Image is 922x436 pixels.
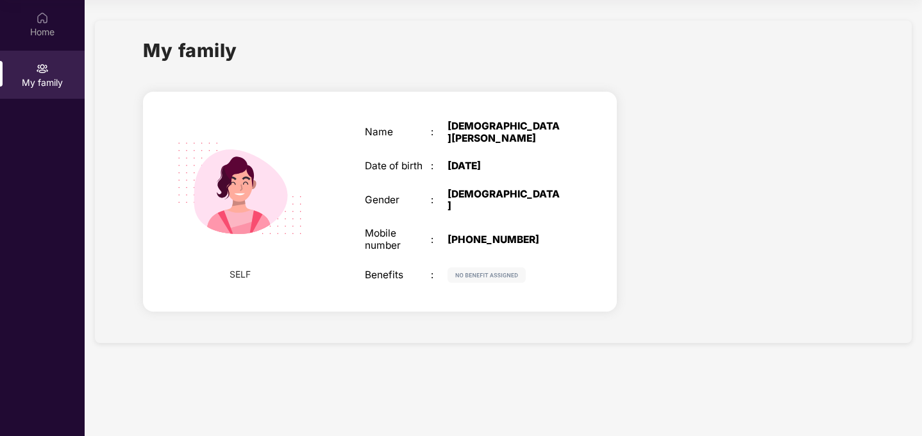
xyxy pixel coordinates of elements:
div: Benefits [365,269,431,281]
img: svg+xml;base64,PHN2ZyB3aWR0aD0iMjAiIGhlaWdodD0iMjAiIHZpZXdCb3g9IjAgMCAyMCAyMCIgZmlsbD0ibm9uZSIgeG... [36,62,49,75]
img: svg+xml;base64,PHN2ZyB4bWxucz0iaHR0cDovL3d3dy53My5vcmcvMjAwMC9zdmciIHdpZHRoPSIyMjQiIGhlaWdodD0iMT... [161,110,319,267]
span: SELF [230,267,251,281]
div: Mobile number [365,228,431,251]
div: [DEMOGRAPHIC_DATA] [448,189,563,212]
div: [DATE] [448,160,563,172]
div: Name [365,126,431,138]
div: : [431,234,448,246]
img: svg+xml;base64,PHN2ZyB4bWxucz0iaHR0cDovL3d3dy53My5vcmcvMjAwMC9zdmciIHdpZHRoPSIxMjIiIGhlaWdodD0iMj... [448,267,526,283]
h1: My family [143,36,237,65]
div: [DEMOGRAPHIC_DATA][PERSON_NAME] [448,121,563,144]
div: : [431,194,448,206]
div: Date of birth [365,160,431,172]
img: svg+xml;base64,PHN2ZyBpZD0iSG9tZSIgeG1sbnM9Imh0dHA6Ly93d3cudzMub3JnLzIwMDAvc3ZnIiB3aWR0aD0iMjAiIG... [36,12,49,24]
div: [PHONE_NUMBER] [448,234,563,246]
div: : [431,269,448,281]
div: Gender [365,194,431,206]
div: : [431,126,448,138]
div: : [431,160,448,172]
